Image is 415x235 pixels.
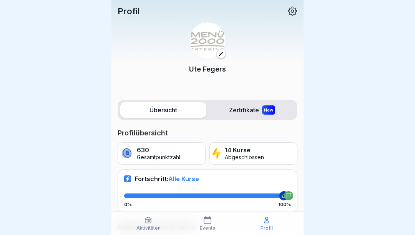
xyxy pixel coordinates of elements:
[120,102,206,118] label: Übersicht
[278,202,291,207] p: 100%
[261,225,273,231] p: Profil
[262,105,275,115] div: New
[212,147,221,160] img: lightning.svg
[225,154,264,161] p: Abgeschlossen
[168,175,199,183] span: Alle Kurse
[137,154,180,161] p: Gesamtpunktzahl
[135,175,199,183] p: Fortschritt:
[118,6,139,16] p: Profil
[225,147,264,154] p: 14 Kurse
[189,64,226,74] p: Ute Fegers
[118,128,297,138] p: Profilübersicht
[200,225,215,231] p: Events
[136,225,161,231] p: Aktivitäten
[137,147,180,154] p: 630
[124,202,132,207] p: 0%
[209,102,295,118] label: Zertifikate
[189,22,226,58] img: v3gslzn6hrr8yse5yrk8o2yg.png
[120,147,133,160] img: coin.svg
